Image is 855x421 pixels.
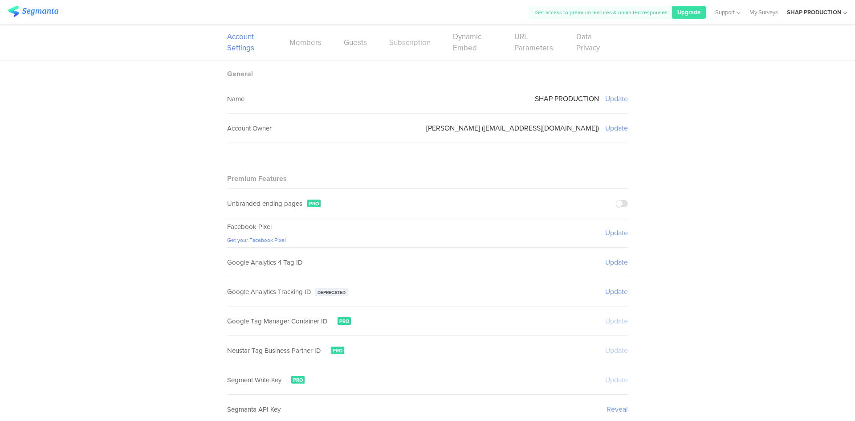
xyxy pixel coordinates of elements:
span: Get access to premium features & unlimited responses [535,8,668,16]
sg-setting-edit-trigger: Update [605,94,628,104]
a: URL Parameters [514,31,554,53]
a: PRO [286,376,305,384]
span: Google Analytics Tracking ID [227,287,311,297]
span: PRO [333,347,342,354]
span: PRO [293,376,303,384]
a: PRO [326,347,344,354]
sg-setting-edit-trigger: Update [605,286,628,297]
span: Segmanta API Key [227,405,281,414]
span: PRO [309,200,319,207]
span: Support [715,8,735,16]
sg-field-title: Name [227,94,244,104]
a: Guests [344,37,367,48]
div: Deprecated [315,288,348,296]
img: segmanta logo [8,6,58,17]
span: PRO [339,318,349,325]
sg-setting-edit-trigger: Reveal [607,404,628,414]
a: Subscription [389,37,431,48]
span: Google Tag Manager Container ID [227,316,328,326]
a: Get your Facebook Pixel [227,236,286,244]
span: Segment Write Key [227,375,281,385]
span: Neustar Tag Business Partner ID [227,346,321,356]
sg-setting-value: [PERSON_NAME] ([EMAIL_ADDRESS][DOMAIN_NAME]) [426,123,599,133]
sg-setting-edit-trigger: Update [605,123,628,133]
sg-block-title: General [227,69,253,79]
a: Dynamic Embed [453,31,492,53]
span: Facebook Pixel [227,222,272,232]
a: Data Privacy [576,31,606,53]
span: Upgrade [677,8,700,16]
a: PRO [333,317,351,325]
sg-setting-value: SHAP PRODUCTION [535,94,599,104]
a: Members [289,37,322,48]
sg-field-title: Account Owner [227,123,272,133]
sg-setting-edit-trigger: Update [605,257,628,267]
div: SHAP PRODUCTION [787,8,841,16]
sg-setting-edit-trigger: Update [605,228,628,238]
span: Google Analytics 4 Tag ID [227,258,303,267]
div: Unbranded ending pages [227,199,302,208]
sg-block-title: Premium Features [227,173,287,184]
